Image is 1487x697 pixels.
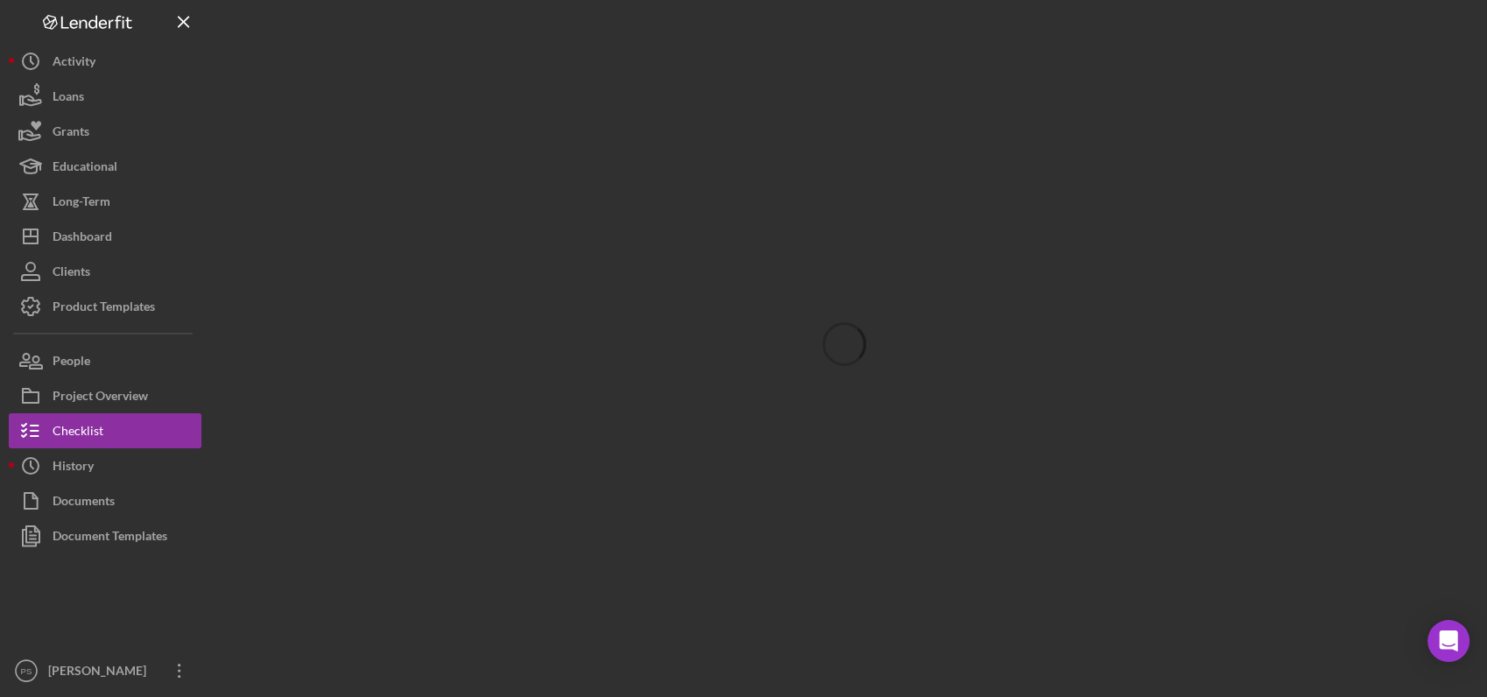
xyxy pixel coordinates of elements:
div: Educational [53,149,117,188]
text: PS [21,666,32,676]
div: Project Overview [53,378,148,418]
button: History [9,448,201,483]
button: Loans [9,79,201,114]
div: Long-Term [53,184,110,223]
button: Product Templates [9,289,201,324]
div: Checklist [53,413,103,453]
div: Open Intercom Messenger [1427,620,1469,662]
button: Document Templates [9,518,201,553]
div: [PERSON_NAME] [44,653,158,693]
button: Dashboard [9,219,201,254]
button: Grants [9,114,201,149]
button: Documents [9,483,201,518]
div: Document Templates [53,518,167,558]
button: Educational [9,149,201,184]
div: Grants [53,114,89,153]
div: Loans [53,79,84,118]
div: Documents [53,483,115,523]
button: Clients [9,254,201,289]
div: Product Templates [53,289,155,328]
div: Dashboard [53,219,112,258]
div: Activity [53,44,95,83]
button: Checklist [9,413,201,448]
div: People [53,343,90,383]
div: History [53,448,94,488]
button: Long-Term [9,184,201,219]
button: PS[PERSON_NAME] [9,653,201,688]
button: People [9,343,201,378]
button: Project Overview [9,378,201,413]
button: Activity [9,44,201,79]
div: Clients [53,254,90,293]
